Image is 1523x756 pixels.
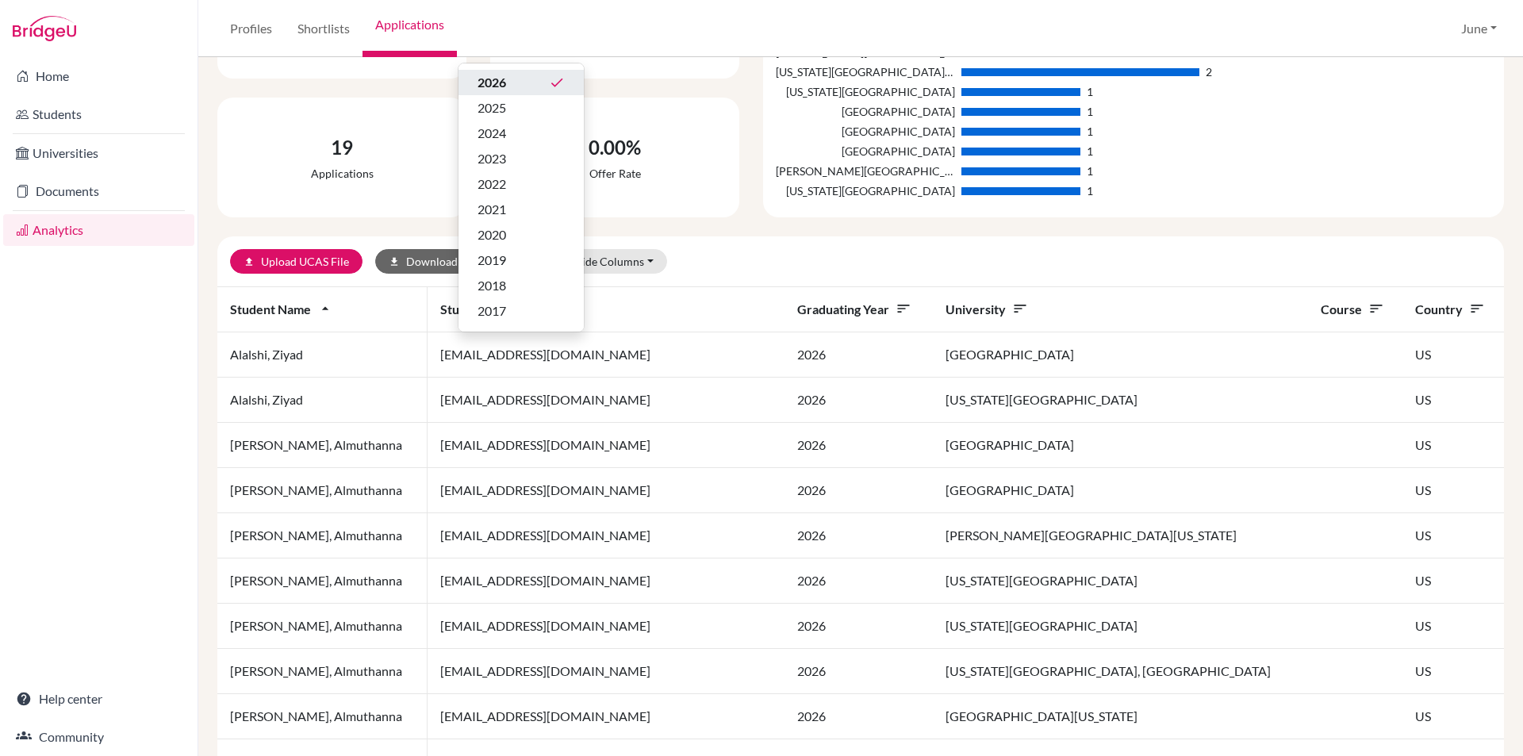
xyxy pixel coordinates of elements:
[217,332,428,378] td: Alalshi, Ziyad
[589,165,641,182] div: Offer rate
[458,63,585,332] div: Grad year
[478,124,506,143] span: 2024
[311,133,374,162] div: 19
[776,103,954,120] div: [GEOGRAPHIC_DATA]
[3,137,194,169] a: Universities
[217,468,428,513] td: [PERSON_NAME], Almuthanna
[933,649,1308,694] td: [US_STATE][GEOGRAPHIC_DATA], [GEOGRAPHIC_DATA]
[458,95,584,121] button: 2025
[478,251,506,270] span: 2019
[217,513,428,558] td: [PERSON_NAME], Almuthanna
[428,378,784,423] td: [EMAIL_ADDRESS][DOMAIN_NAME]
[458,273,584,298] button: 2018
[217,649,428,694] td: [PERSON_NAME], Almuthanna
[217,604,428,649] td: [PERSON_NAME], Almuthanna
[933,378,1308,423] td: [US_STATE][GEOGRAPHIC_DATA]
[933,558,1308,604] td: [US_STATE][GEOGRAPHIC_DATA]
[3,721,194,753] a: Community
[1368,301,1384,317] i: sort
[1402,513,1504,558] td: US
[428,468,784,513] td: [EMAIL_ADDRESS][DOMAIN_NAME]
[458,171,584,197] button: 2022
[1402,694,1504,739] td: US
[896,301,911,317] i: sort
[478,327,506,346] span: 2016
[217,423,428,468] td: [PERSON_NAME], Almuthanna
[785,649,933,694] td: 2026
[217,558,428,604] td: [PERSON_NAME], Almuthanna
[478,200,506,219] span: 2021
[458,298,584,324] button: 2017
[428,332,784,378] td: [EMAIL_ADDRESS][DOMAIN_NAME]
[478,301,506,320] span: 2017
[785,513,933,558] td: 2026
[458,248,584,273] button: 2019
[785,604,933,649] td: 2026
[389,256,400,267] i: download
[1402,558,1504,604] td: US
[933,423,1308,468] td: [GEOGRAPHIC_DATA]
[933,513,1308,558] td: [PERSON_NAME][GEOGRAPHIC_DATA][US_STATE]
[1402,332,1504,378] td: US
[3,175,194,207] a: Documents
[440,301,540,317] span: Student email
[1206,63,1212,80] div: 2
[1087,182,1093,199] div: 1
[785,378,933,423] td: 2026
[1402,378,1504,423] td: US
[478,98,506,117] span: 2025
[428,604,784,649] td: [EMAIL_ADDRESS][DOMAIN_NAME]
[458,121,584,146] button: 2024
[244,256,255,267] i: upload
[933,332,1308,378] td: [GEOGRAPHIC_DATA]
[776,182,954,199] div: [US_STATE][GEOGRAPHIC_DATA]
[1402,604,1504,649] td: US
[428,649,784,694] td: [EMAIL_ADDRESS][DOMAIN_NAME]
[1402,468,1504,513] td: US
[1087,143,1093,159] div: 1
[311,165,374,182] div: Applications
[3,214,194,246] a: Analytics
[458,197,584,222] button: 2021
[776,63,954,80] div: [US_STATE][GEOGRAPHIC_DATA], [GEOGRAPHIC_DATA]
[3,60,194,92] a: Home
[785,423,933,468] td: 2026
[785,694,933,739] td: 2026
[785,468,933,513] td: 2026
[458,324,584,349] button: 2016
[217,378,428,423] td: Alalshi, Ziyad
[428,558,784,604] td: [EMAIL_ADDRESS][DOMAIN_NAME]
[933,468,1308,513] td: [GEOGRAPHIC_DATA]
[946,301,1028,317] span: University
[458,146,584,171] button: 2023
[458,222,584,248] button: 2020
[1087,83,1093,100] div: 1
[217,694,428,739] td: [PERSON_NAME], Almuthanna
[1321,301,1384,317] span: Course
[3,683,194,715] a: Help center
[1402,649,1504,694] td: US
[1087,163,1093,179] div: 1
[785,558,933,604] td: 2026
[1415,301,1485,317] span: Country
[1469,301,1485,317] i: sort
[478,276,506,295] span: 2018
[230,301,333,317] span: Student name
[428,513,784,558] td: [EMAIL_ADDRESS][DOMAIN_NAME]
[529,249,667,274] button: Show/Hide Columns
[1087,123,1093,140] div: 1
[3,98,194,130] a: Students
[317,301,333,317] i: arrow_drop_up
[13,16,76,41] img: Bridge-U
[478,225,506,244] span: 2020
[230,249,363,274] a: uploadUpload UCAS File
[1454,13,1504,44] button: June
[589,133,641,162] div: 0.00%
[785,332,933,378] td: 2026
[776,123,954,140] div: [GEOGRAPHIC_DATA]
[776,163,954,179] div: [PERSON_NAME][GEOGRAPHIC_DATA][PERSON_NAME]
[797,301,911,317] span: Graduating year
[933,694,1308,739] td: [GEOGRAPHIC_DATA][US_STATE]
[1402,423,1504,468] td: US
[478,175,506,194] span: 2022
